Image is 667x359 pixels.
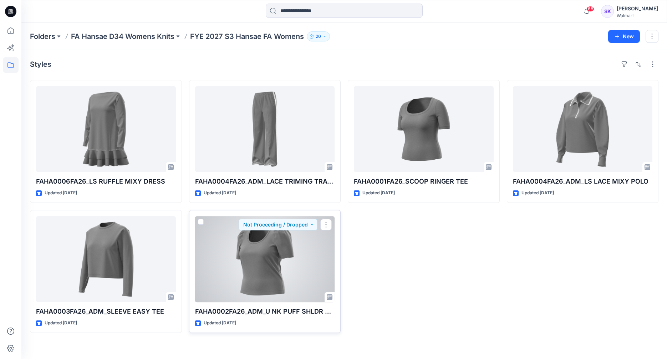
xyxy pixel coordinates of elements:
p: 20 [316,33,321,40]
a: FA Hansae D34 Womens Knits [71,31,174,41]
a: Folders [30,31,55,41]
p: Updated [DATE] [521,189,554,197]
p: FAHA0002FA26_ADM_U NK PUFF SHLDR TEE [195,306,335,316]
p: FAHA0006FA26_LS RUFFLE MIXY DRESS [36,176,176,186]
h4: Styles [30,60,51,69]
a: FAHA0003FA26_ADM_SLEEVE EASY TEE [36,216,176,302]
p: Updated [DATE] [362,189,395,197]
p: FYE 2027 S3 Hansae FA Womens [190,31,304,41]
a: FAHA0004FA26_ADM_LS LACE MIXY POLO [513,86,653,172]
p: FAHA0003FA26_ADM_SLEEVE EASY TEE [36,306,176,316]
a: FAHA0006FA26_LS RUFFLE MIXY DRESS [36,86,176,172]
a: FAHA0004FA26_ADM_LACE TRIMING TRACKPANT [195,86,335,172]
p: FAHA0004FA26_ADM_LS LACE MIXY POLO [513,176,653,186]
p: Updated [DATE] [45,319,77,327]
div: [PERSON_NAME] [617,4,658,13]
p: Updated [DATE] [45,189,77,197]
button: 20 [307,31,330,41]
div: Walmart [617,13,658,18]
p: Updated [DATE] [204,189,236,197]
p: FAHA0001FA26_SCOOP RINGER TEE [354,176,494,186]
span: 68 [586,6,594,12]
p: Updated [DATE] [204,319,236,327]
div: SK [601,5,614,18]
button: New [608,30,640,43]
a: FAHA0002FA26_ADM_U NK PUFF SHLDR TEE [195,216,335,302]
a: FAHA0001FA26_SCOOP RINGER TEE [354,86,494,172]
p: FAHA0004FA26_ADM_LACE TRIMING TRACKPANT [195,176,335,186]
